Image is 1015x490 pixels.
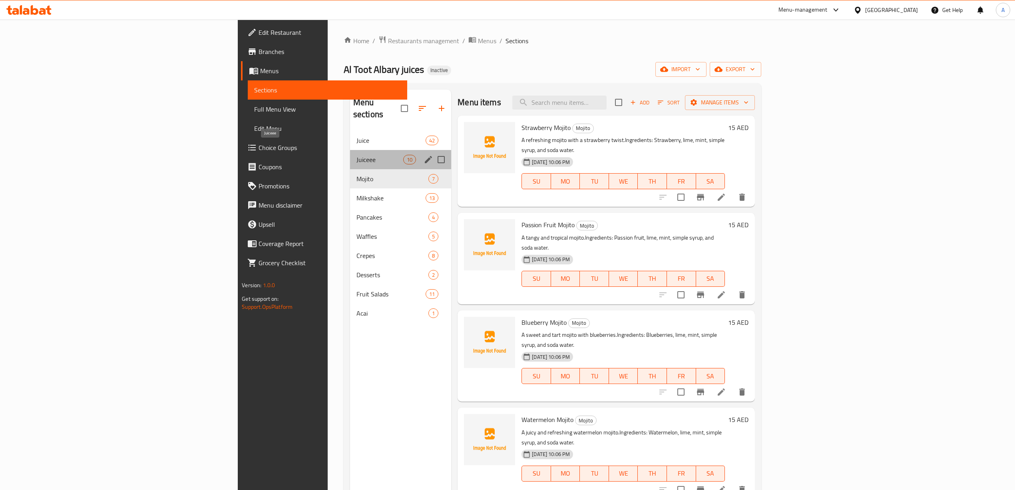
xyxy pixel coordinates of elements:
div: items [428,174,438,184]
span: FR [670,273,693,284]
button: delete [732,382,752,402]
span: Edit Restaurant [259,28,401,37]
button: TH [638,173,667,189]
span: [DATE] 10:06 PM [529,158,573,166]
p: A tangy and tropical mojito.Ingredients: Passion fruit, lime, mint, simple syrup, and soda water. [521,233,725,253]
a: Edit Restaurant [241,23,407,42]
button: edit [422,154,434,166]
span: Select all sections [396,100,413,117]
button: FR [667,173,696,189]
button: delete [732,285,752,304]
span: Manage items [691,98,748,108]
span: 5 [429,233,438,240]
button: export [710,62,761,77]
a: Coverage Report [241,234,407,253]
span: SA [699,370,722,382]
button: SU [521,466,551,482]
h2: Menu items [458,96,501,108]
button: SU [521,368,551,384]
div: items [403,155,416,164]
span: Version: [242,280,261,290]
div: Mojito [356,174,428,184]
span: SA [699,273,722,284]
span: TH [641,370,664,382]
span: Select to update [673,286,689,303]
a: Grocery Checklist [241,253,407,272]
span: Choice Groups [259,143,401,152]
span: Menus [478,36,496,46]
span: Sections [254,85,401,95]
div: Mojito [575,416,597,425]
span: FR [670,468,693,479]
a: Edit Menu [248,119,407,138]
a: Menu disclaimer [241,196,407,215]
p: A refreshing mojito with a strawberry twist.Ingredients: Strawberry, lime, mint, simple syrup, an... [521,135,725,155]
button: Manage items [685,95,755,110]
button: SA [696,271,725,287]
div: Inactive [427,66,451,75]
button: MO [551,173,580,189]
span: TU [583,468,606,479]
div: Mojito [576,221,598,230]
span: Mojito [573,124,593,133]
span: Juice [356,136,426,145]
span: WE [612,468,635,479]
a: Coupons [241,157,407,176]
div: Pancakes [356,212,428,222]
a: Full Menu View [248,100,407,119]
span: TH [641,273,664,284]
span: TU [583,176,606,187]
span: Fruit Salads [356,289,426,299]
span: Full Menu View [254,104,401,114]
button: TH [638,368,667,384]
span: Select section [610,94,627,111]
div: Acai1 [350,304,451,323]
span: Menus [260,66,401,76]
div: Crepes8 [350,246,451,265]
span: Waffles [356,232,428,241]
span: Juiceee [356,155,403,164]
span: Strawberry Mojito [521,122,571,134]
span: FR [670,370,693,382]
span: WE [612,370,635,382]
span: WE [612,273,635,284]
span: Mojito [577,221,597,230]
a: Menus [468,36,496,46]
a: Support.OpsPlatform [242,302,293,312]
a: Promotions [241,176,407,196]
a: Edit menu item [716,387,726,397]
div: Mojito [568,318,590,328]
button: TU [580,271,609,287]
button: WE [609,368,638,384]
span: [DATE] 10:06 PM [529,353,573,361]
span: Sort [658,98,680,107]
span: Edit Menu [254,124,401,133]
span: 10 [404,156,416,164]
div: items [428,212,438,222]
span: WE [612,176,635,187]
span: Passion Fruit Mojito [521,219,575,231]
span: FR [670,176,693,187]
span: Coverage Report [259,239,401,248]
li: / [500,36,502,46]
a: Edit menu item [716,192,726,202]
div: Crepes [356,251,428,260]
div: Juice42 [350,131,451,150]
a: Sections [248,80,407,100]
button: MO [551,466,580,482]
a: Upsell [241,215,407,234]
div: Fruit Salads11 [350,284,451,304]
span: Grocery Checklist [259,258,401,268]
span: Milkshake [356,193,426,203]
button: WE [609,466,638,482]
span: import [662,64,700,74]
span: Upsell [259,220,401,229]
span: Promotions [259,181,401,191]
span: Menu disclaimer [259,200,401,210]
img: Strawberry Mojito [464,122,515,173]
span: MO [554,468,577,479]
button: Branch-specific-item [691,382,710,402]
div: items [428,251,438,260]
span: Sort sections [413,99,432,118]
